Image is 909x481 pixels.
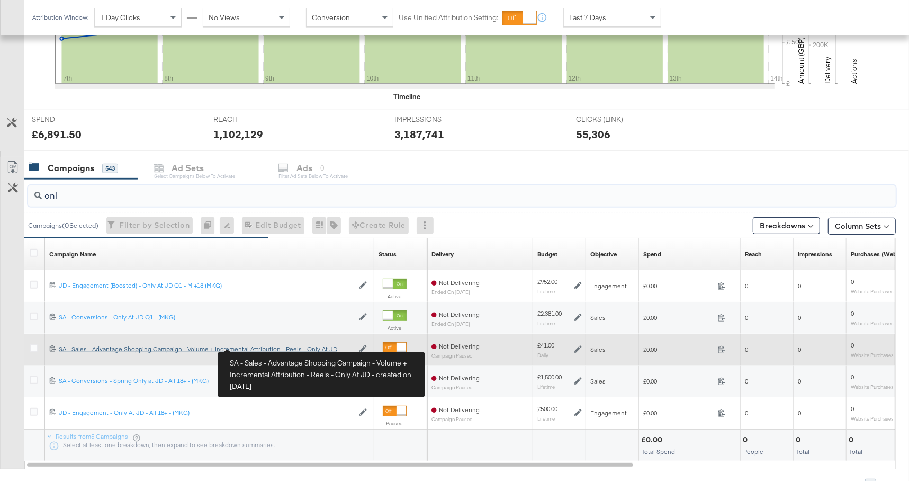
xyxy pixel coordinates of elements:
div: 0 [743,435,751,445]
input: Search Campaigns by Name, ID or Objective [42,181,817,202]
span: Not Delivering [439,279,480,287]
div: 0 [849,435,857,445]
span: Not Delivering [439,374,480,382]
div: Delivery [431,250,454,259]
sub: Campaign Paused [431,416,480,422]
div: £0.00 [641,435,665,445]
div: £1,500.00 [537,373,562,381]
span: 0 [745,377,748,385]
div: £6,891.50 [32,127,82,142]
span: Engagement [590,409,627,417]
a: SA - Sales - Advantage Shopping Campaign - Volume + Incremental Attribution - Reels - Only At JD [59,345,354,354]
sub: Lifetime [537,415,555,422]
a: The number of people your ad was served to. [745,250,762,259]
span: Total [849,448,862,456]
a: Your campaign name. [49,250,96,259]
div: Budget [537,250,557,259]
sub: Website Purchases [851,320,894,326]
span: Sales [590,345,606,353]
text: Actions [849,59,859,84]
span: 0 [798,345,801,353]
a: SA - Conversions - Only At JD Q1 - (MKG) [59,313,354,322]
div: £2,381.00 [537,309,562,318]
span: Not Delivering [439,342,480,350]
span: CLICKS (LINK) [576,114,655,124]
span: IMPRESSIONS [394,114,474,124]
sub: Website Purchases [851,288,894,295]
span: 1 Day Clicks [100,13,140,22]
sub: Website Purchases [851,384,894,390]
span: Total [796,448,809,456]
span: Sales [590,314,606,322]
span: REACH [213,114,293,124]
label: Active [383,325,407,332]
label: Paused [383,420,407,427]
span: 0 [745,282,748,290]
div: £952.00 [537,278,557,286]
span: SPEND [32,114,111,124]
a: Your campaign's objective. [590,250,617,259]
label: Use Unified Attribution Setting: [399,13,498,23]
div: £41.00 [537,341,554,350]
span: Last 7 Days [569,13,606,22]
span: 0 [851,341,854,349]
a: Reflects the ability of your Ad Campaign to achieve delivery based on ad states, schedule and bud... [431,250,454,259]
div: Campaign Name [49,250,96,259]
label: Paused [383,388,407,395]
span: No Views [209,13,240,22]
span: £0.00 [643,282,714,290]
div: Attribution Window: [32,14,89,21]
span: Conversion [312,13,350,22]
div: Campaigns ( 0 Selected) [28,221,98,230]
a: The total amount spent to date. [643,250,661,259]
a: The number of times your ad was served. On mobile apps an ad is counted as served the first time ... [798,250,832,259]
span: Not Delivering [439,310,480,318]
a: JD - Engagement - Only At JD - All 18+ - (MKG) [59,408,354,417]
span: 0 [851,405,854,413]
span: 0 [745,314,748,322]
span: 0 [851,373,854,381]
span: 0 [798,377,801,385]
div: 55,306 [576,127,610,142]
div: Impressions [798,250,832,259]
sub: Website Purchases [851,415,894,422]
div: 0 [201,217,220,234]
label: Active [383,293,407,300]
div: Reach [745,250,762,259]
sub: Campaign Paused [431,353,480,359]
span: 0 [745,345,748,353]
span: 0 [798,409,801,417]
span: 0 [745,409,748,417]
div: SA - Conversions - Only At JD Q1 - (MKG) [59,313,354,322]
a: SA - Conversions - Spring Only at JD - All 18+ - (MKG) [59,377,354,386]
span: £0.00 [643,409,714,417]
div: Objective [590,250,617,259]
span: 0 [798,282,801,290]
a: The maximum amount you're willing to spend on your ads, on average each day or over the lifetime ... [537,250,557,259]
sub: Campaign Paused [431,385,480,390]
a: JD - Engagement (Boosted) - Only At JD Q1 - M +18 (MKG) [59,281,354,290]
sub: Daily [537,352,548,358]
div: Spend [643,250,661,259]
span: People [743,448,763,456]
div: 1,102,129 [213,127,263,142]
span: £0.00 [643,345,714,353]
span: 0 [851,309,854,317]
div: 543 [102,164,118,173]
span: £0.00 [643,377,714,385]
div: Campaigns [48,162,94,174]
div: Timeline [393,92,420,102]
text: Amount (GBP) [796,37,806,84]
span: 0 [798,314,801,322]
span: Not Delivering [439,406,480,414]
sub: Lifetime [537,384,555,390]
span: £0.00 [643,314,714,322]
div: 0 [796,435,804,445]
span: Total Spend [642,448,675,456]
text: Delivery [823,57,832,84]
span: 0 [851,278,854,286]
sub: ended on [DATE] [431,321,480,327]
